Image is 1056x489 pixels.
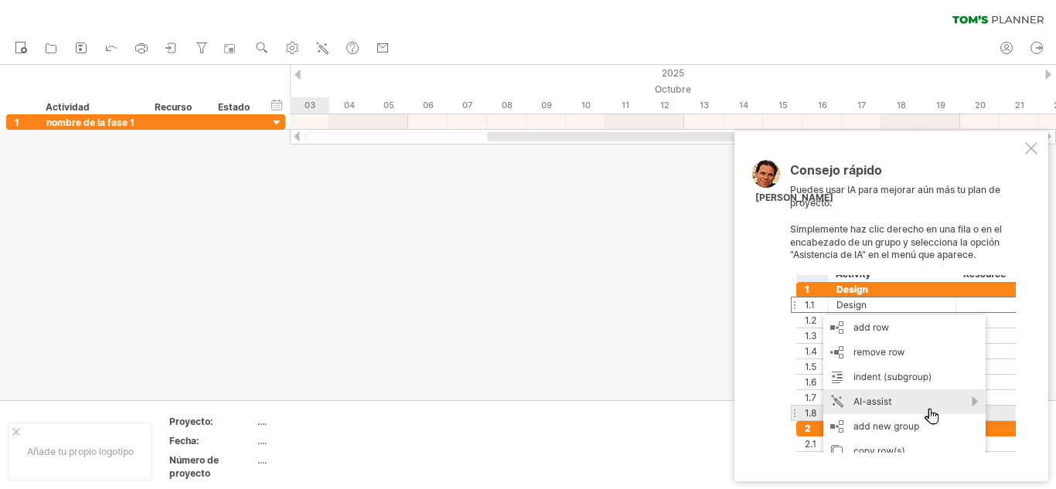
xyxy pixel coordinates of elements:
[645,97,684,114] div: Domingo, 12 de octubre de 2025
[975,100,986,110] font: 20
[724,97,763,114] div: Martes, 14 de octubre de 2025
[344,100,355,110] font: 04
[605,97,645,114] div: Sábado, 11 de octubre de 2025
[369,97,408,114] div: Domingo, 5 de octubre de 2025
[257,435,267,447] font: ....
[502,100,513,110] font: 08
[462,100,472,110] font: 07
[739,100,748,110] font: 14
[257,454,267,466] font: ....
[46,101,90,113] font: Actividad
[778,100,788,110] font: 15
[155,101,192,113] font: Recurso
[897,100,906,110] font: 18
[802,97,842,114] div: Jueves, 16 de octubre de 2025
[526,97,566,114] div: Jueves, 9 de octubre de 2025
[660,100,669,110] font: 12
[169,416,213,427] font: Proyecto:
[936,100,945,110] font: 19
[818,100,827,110] font: 16
[408,97,448,114] div: Lunes, 6 de octubre de 2025
[329,97,369,114] div: Sábado, 4 de octubre de 2025
[842,97,881,114] div: Viernes, 17 de octubre de 2025
[448,97,487,114] div: Martes, 7 de octubre de 2025
[881,97,921,114] div: Sábado, 18 de octubre de 2025
[960,97,1000,114] div: Lunes, 20 de octubre de 2025
[1015,100,1024,110] font: 21
[655,83,691,95] font: Octubre
[755,192,833,203] font: [PERSON_NAME]
[218,101,250,113] font: Estado
[622,100,629,110] font: 11
[46,117,135,128] font: nombre de la fase 1
[921,97,960,114] div: Domingo, 19 de octubre de 2025
[566,97,605,114] div: Viernes, 10 de octubre de 2025
[383,100,394,110] font: 05
[790,162,882,178] font: Consejo rápido
[169,435,199,447] font: Fecha:
[790,184,1000,209] font: Puedes usar IA para mejorar aún más tu plan de proyecto.
[15,117,19,128] font: 1
[684,97,724,114] div: Lunes, 13 de octubre de 2025
[1000,97,1039,114] div: Martes, 21 de octubre de 2025
[541,100,552,110] font: 09
[290,97,329,114] div: Viernes, 3 de octubre de 2025
[662,67,684,79] font: 2025
[257,416,267,427] font: ....
[169,454,219,479] font: Número de proyecto
[763,97,802,114] div: Miércoles, 15 de octubre de 2025
[857,100,866,110] font: 17
[790,223,1002,261] font: Simplemente haz clic derecho en una fila o en el encabezado de un grupo y selecciona la opción "A...
[700,100,709,110] font: 13
[487,97,526,114] div: Miércoles, 8 de octubre de 2025
[27,446,134,457] font: Añade tu propio logotipo
[581,100,591,110] font: 10
[423,100,434,110] font: 06
[305,100,315,110] font: 03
